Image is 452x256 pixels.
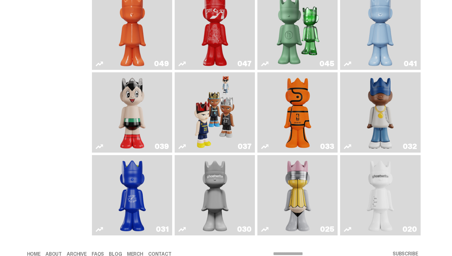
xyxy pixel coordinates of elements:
img: ghost [359,158,402,233]
a: One [178,158,251,233]
a: Game Face (2024) [178,75,251,150]
img: One [194,158,236,233]
div: 041 [404,60,417,67]
div: 049 [154,60,169,67]
img: Game Face (2024) [194,75,236,150]
div: 020 [402,226,417,233]
img: Astro Boy [116,75,149,150]
img: Latte [111,158,153,233]
a: No. 2 Pencil [261,158,334,233]
img: No. 2 Pencil [276,158,319,233]
div: 037 [238,143,251,150]
div: 039 [155,143,169,150]
img: Swingman [359,75,402,150]
a: Latte [96,158,169,233]
a: Swingman [344,75,417,150]
div: 030 [237,226,251,233]
div: 033 [320,143,334,150]
a: Game Ball [261,75,334,150]
div: 047 [237,60,251,67]
div: 031 [156,226,169,233]
a: Astro Boy [96,75,169,150]
div: 045 [319,60,334,67]
a: ghost [344,158,417,233]
div: 025 [320,226,334,233]
img: Game Ball [281,75,314,150]
div: 032 [403,143,417,150]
